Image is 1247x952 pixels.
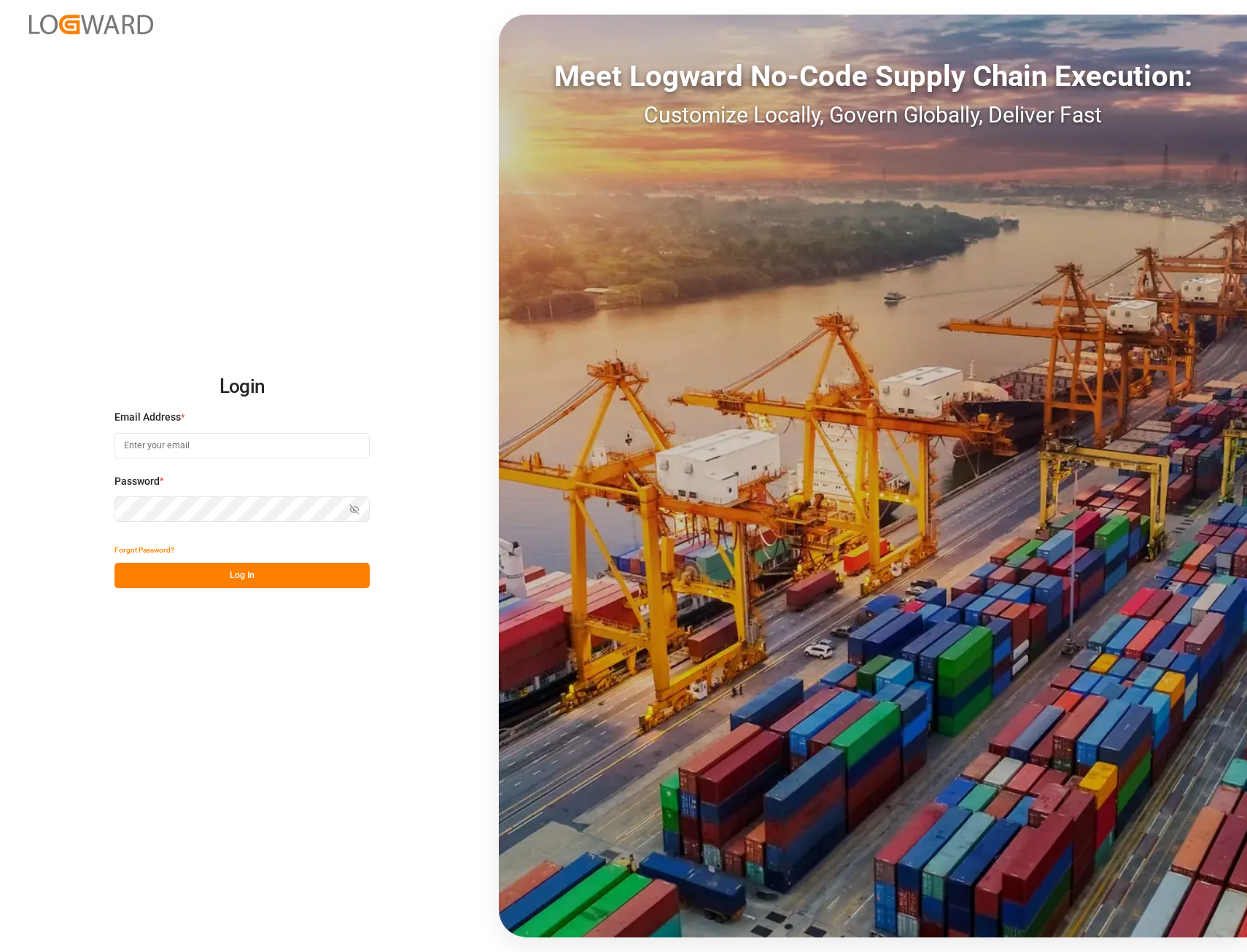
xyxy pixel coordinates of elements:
span: Email Address [114,410,181,425]
h2: Login [114,364,370,410]
img: Logward_new_orange.png [29,15,153,34]
span: Password [114,474,160,489]
button: Log In [114,563,370,588]
div: Meet Logward No-Code Supply Chain Execution: [499,55,1247,98]
div: Customize Locally, Govern Globally, Deliver Fast [499,98,1247,131]
button: Forgot Password? [114,537,174,563]
input: Enter your email [114,433,370,459]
